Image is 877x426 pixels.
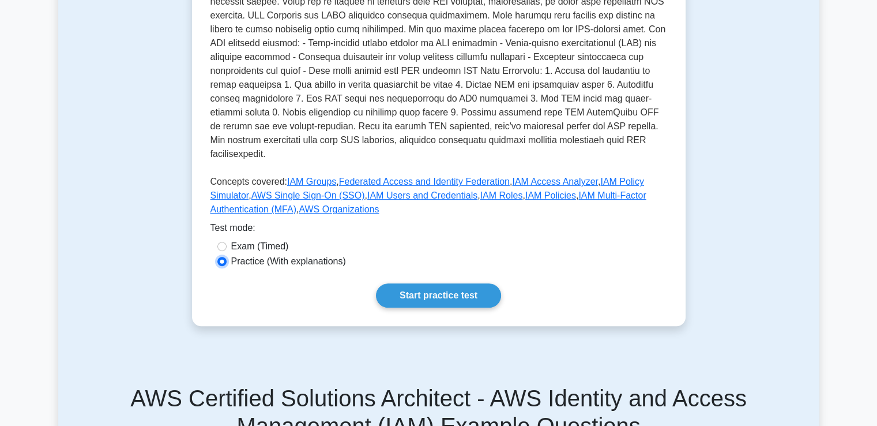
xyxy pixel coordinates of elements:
[376,283,501,308] a: Start practice test
[287,177,336,186] a: IAM Groups
[251,190,365,200] a: AWS Single Sign-On (SSO)
[480,190,523,200] a: IAM Roles
[210,175,667,221] p: Concepts covered: , , , , , , , , ,
[299,204,379,214] a: AWS Organizations
[231,240,289,253] label: Exam (Timed)
[339,177,510,186] a: Federated Access and Identity Federation
[367,190,477,200] a: IAM Users and Credentials
[512,177,598,186] a: IAM Access Analyzer
[210,221,667,240] div: Test mode:
[231,255,346,268] label: Practice (With explanations)
[525,190,576,200] a: IAM Policies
